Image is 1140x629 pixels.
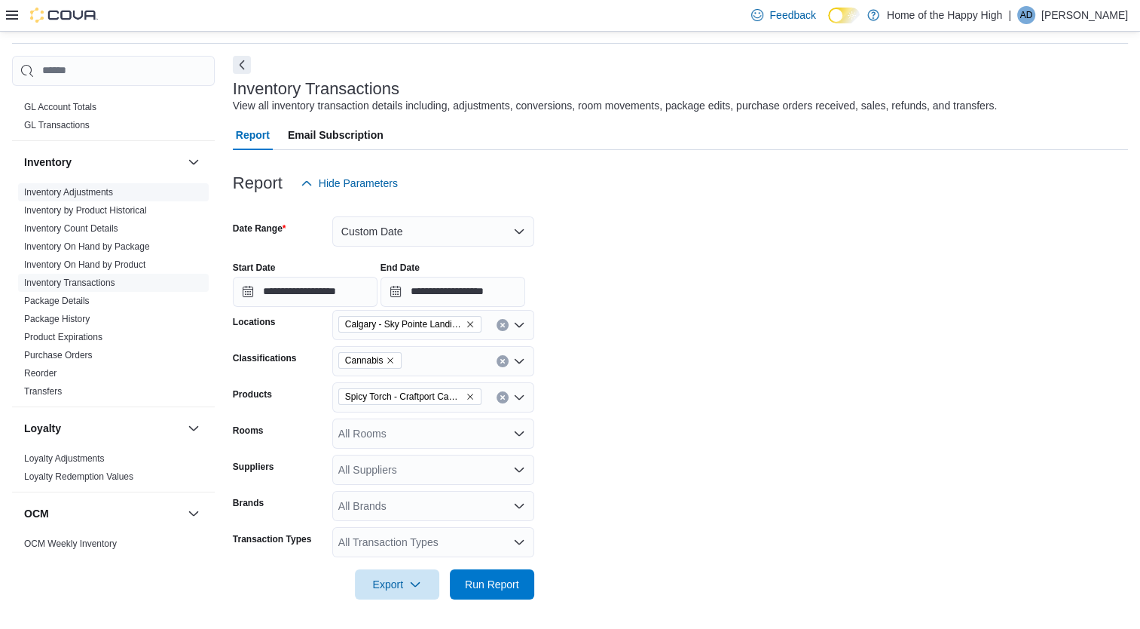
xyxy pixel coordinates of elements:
button: Open list of options [513,428,525,440]
span: Package History [24,313,90,325]
a: Inventory Count Details [24,223,118,234]
a: Loyalty Redemption Values [24,471,133,482]
h3: Inventory Transactions [233,80,399,98]
h3: Inventory [24,155,72,170]
input: Press the down key to open a popover containing a calendar. [381,277,525,307]
div: Finance [12,98,215,140]
button: OCM [24,506,182,521]
span: Email Subscription [288,120,384,150]
button: OCM [185,505,203,523]
label: Products [233,388,272,400]
span: Calgary - Sky Pointe Landing - Fire & Flower [345,317,463,332]
span: Package Details [24,295,90,307]
span: Loyalty Adjustments [24,453,105,465]
button: Loyalty [24,421,182,436]
label: Brands [233,497,264,509]
button: Remove Spicy Torch - Craftport Cannabis - Joints - 1 x 0.7g from selection in this group [466,392,475,401]
a: Package History [24,314,90,324]
div: Inventory [12,183,215,407]
span: Inventory by Product Historical [24,204,147,216]
button: Run Report [450,569,534,600]
span: Inventory Adjustments [24,186,113,198]
label: Start Date [233,262,276,274]
span: Spicy Torch - Craftport Cannabis - Joints - 1 x 0.7g [345,389,463,404]
p: | [1008,6,1011,24]
a: OCM Weekly Inventory [24,538,117,549]
span: Dark Mode [828,23,829,24]
label: End Date [381,262,420,274]
span: Hide Parameters [319,176,398,191]
a: Transfers [24,386,62,397]
label: Locations [233,316,276,328]
button: Loyalty [185,419,203,437]
span: Report [236,120,270,150]
span: Cannabis [338,352,402,369]
span: Purchase Orders [24,349,93,361]
h3: OCM [24,506,49,521]
span: Spicy Torch - Craftport Cannabis - Joints - 1 x 0.7g [338,388,481,405]
span: Product Expirations [24,331,102,343]
p: Home of the Happy High [887,6,1002,24]
a: Inventory On Hand by Package [24,241,150,252]
h3: Loyalty [24,421,61,436]
a: Product Expirations [24,332,102,342]
button: Open list of options [513,319,525,331]
label: Date Range [233,222,286,235]
div: Loyalty [12,450,215,492]
label: Classifications [233,352,297,364]
a: Inventory by Product Historical [24,205,147,216]
button: Open list of options [513,500,525,512]
button: Open list of options [513,391,525,403]
span: Export [364,569,430,600]
button: Next [233,56,251,74]
a: GL Account Totals [24,102,96,112]
button: Custom Date [332,216,534,247]
a: Reorder [24,368,57,379]
button: Open list of options [513,536,525,548]
button: Inventory [24,155,182,170]
label: Suppliers [233,461,274,473]
button: Remove Cannabis from selection in this group [386,356,395,365]
span: Inventory On Hand by Package [24,241,150,253]
button: Clear input [497,319,509,331]
button: Hide Parameters [295,168,404,198]
a: GL Transactions [24,120,90,130]
img: Cova [30,8,98,23]
span: Inventory Count Details [24,222,118,235]
span: AD [1020,6,1033,24]
span: Transfers [24,385,62,397]
div: View all inventory transaction details including, adjustments, conversions, room movements, packa... [233,98,997,114]
span: Run Report [465,577,519,592]
span: OCM Weekly Inventory [24,538,117,550]
span: GL Account Totals [24,101,96,113]
p: [PERSON_NAME] [1041,6,1128,24]
span: Calgary - Sky Pointe Landing - Fire & Flower [338,316,481,333]
a: Purchase Orders [24,350,93,361]
a: Inventory On Hand by Product [24,259,145,270]
div: OCM [12,535,215,559]
input: Press the down key to open a popover containing a calendar. [233,277,377,307]
button: Clear input [497,391,509,403]
button: Finance [185,68,203,86]
a: Loyalty Adjustments [24,453,105,464]
span: GL Transactions [24,119,90,131]
a: Inventory Transactions [24,278,115,288]
div: Andrea Diez [1017,6,1035,24]
label: Rooms [233,425,264,437]
button: Remove Calgary - Sky Pointe Landing - Fire & Flower from selection in this group [466,320,475,329]
button: Open list of options [513,464,525,476]
span: Feedback [769,8,815,23]
label: Transaction Types [233,533,311,545]
h3: Report [233,174,283,192]
a: Inventory Adjustments [24,187,113,198]
span: Reorder [24,367,57,379]
button: Open list of options [513,355,525,367]
input: Dark Mode [828,8,860,23]
button: Clear input [497,355,509,367]
button: Export [355,569,439,600]
a: Package Details [24,296,90,306]
span: Inventory On Hand by Product [24,259,145,271]
span: Inventory Transactions [24,277,115,289]
span: Cannabis [345,353,384,368]
span: Loyalty Redemption Values [24,471,133,483]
